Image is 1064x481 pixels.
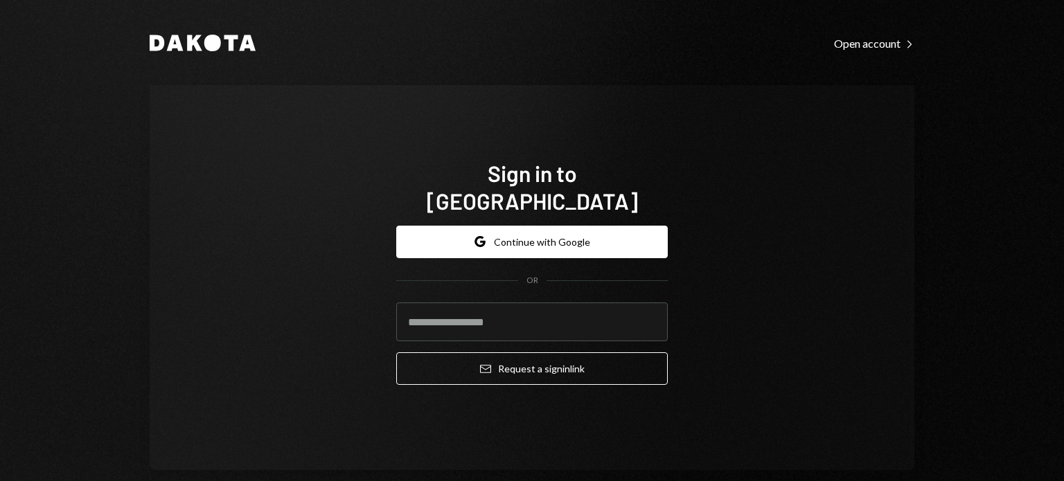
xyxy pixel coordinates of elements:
[396,226,668,258] button: Continue with Google
[396,352,668,385] button: Request a signinlink
[834,37,914,51] div: Open account
[834,35,914,51] a: Open account
[396,159,668,215] h1: Sign in to [GEOGRAPHIC_DATA]
[526,275,538,287] div: OR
